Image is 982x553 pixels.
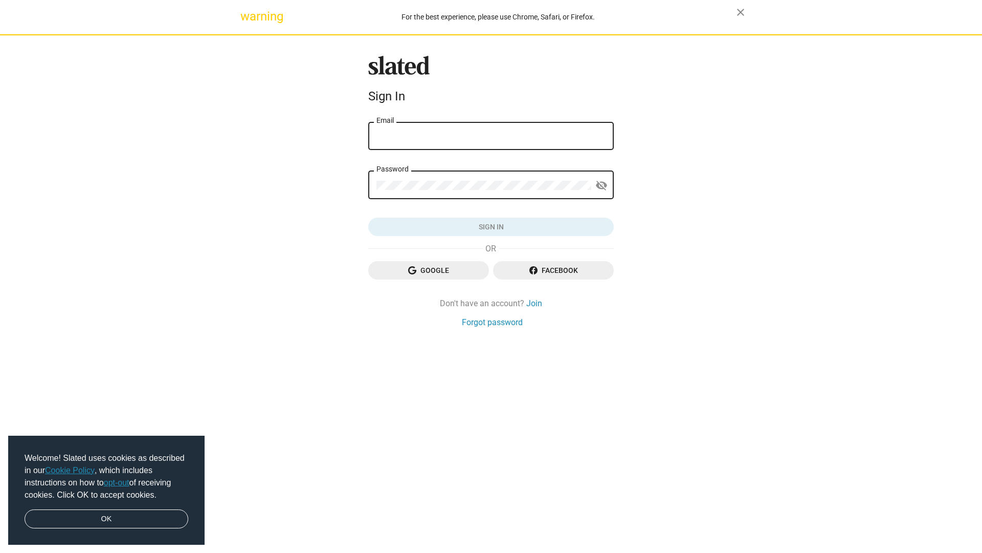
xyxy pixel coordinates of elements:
a: Cookie Policy [45,466,95,475]
sl-branding: Sign In [368,56,614,108]
span: Welcome! Slated uses cookies as described in our , which includes instructions on how to of recei... [25,452,188,501]
a: dismiss cookie message [25,509,188,529]
button: Show password [591,176,612,196]
button: Google [368,261,489,280]
div: For the best experience, please use Chrome, Safari, or Firefox. [260,10,736,24]
span: Facebook [501,261,606,280]
mat-icon: warning [240,10,253,23]
a: Forgot password [462,317,523,328]
div: Don't have an account? [368,298,614,309]
a: opt-out [104,478,129,487]
a: Join [526,298,542,309]
mat-icon: close [734,6,747,18]
div: Sign In [368,89,614,103]
div: cookieconsent [8,436,205,545]
span: Google [376,261,481,280]
mat-icon: visibility_off [595,178,608,194]
button: Facebook [493,261,614,280]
